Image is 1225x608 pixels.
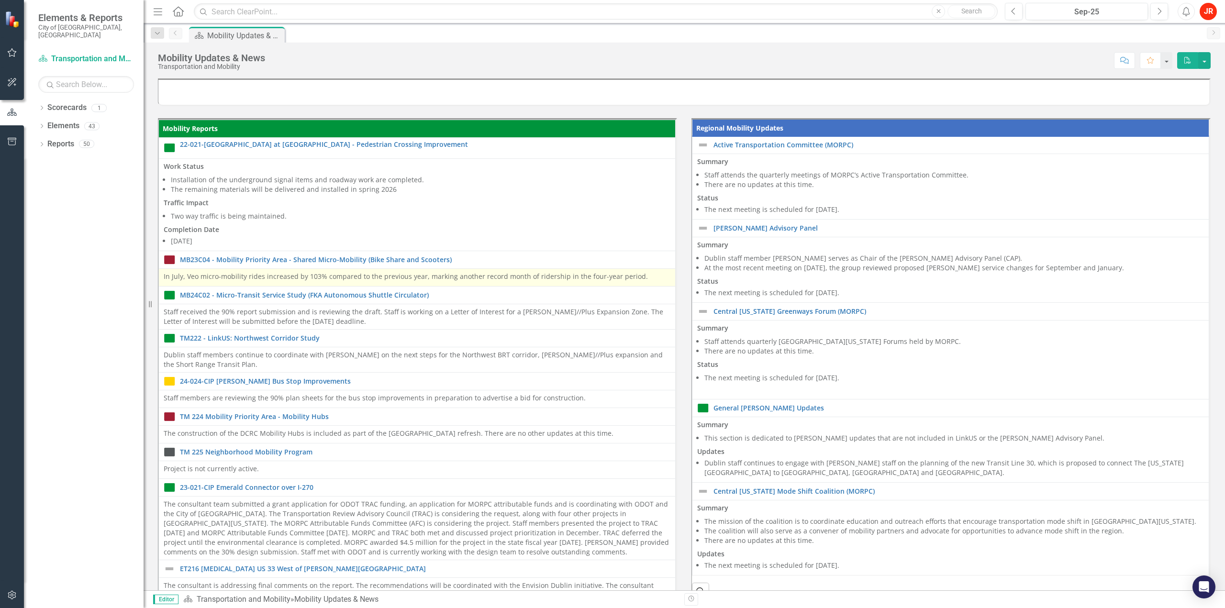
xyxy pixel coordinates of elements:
img: On Target [164,289,175,301]
img: Near Target [164,376,175,387]
p: The consultant team submitted a grant application for ODOT TRAC funding, an application for MORPC... [164,499,670,557]
li: The next meeting is scheduled for [DATE]. [704,288,1204,298]
td: Double-Click to Edit [159,461,676,478]
button: Sep-25 [1025,3,1148,20]
td: Double-Click to Edit [692,500,1209,575]
td: Double-Click to Edit [159,425,676,443]
td: Double-Click to Edit [692,321,1209,399]
td: Double-Click to Edit Right Click for Context Menu [159,478,676,496]
td: Double-Click to Edit Right Click for Context Menu [159,286,676,304]
li: The remaining materials will be delivered and installed in spring 2026 [171,185,670,194]
span: Search [961,7,982,15]
img: Not Defined [697,139,709,151]
strong: Status [697,193,718,202]
li: There are no updates at this time. [704,536,1204,545]
div: 43 [84,122,100,130]
a: 24-024-CIP [PERSON_NAME] Bus Stop Improvements [180,377,670,385]
td: Double-Click to Edit Right Click for Context Menu [692,220,1209,237]
td: Double-Click to Edit Right Click for Context Menu [159,372,676,390]
li: Dublin staff continues to engage with [PERSON_NAME] staff on the planning of the new Transit Line... [704,458,1204,477]
a: Central [US_STATE] Mode Shift Coalition (MORPC) [713,487,1204,495]
li: Staff attends quarterly [GEOGRAPHIC_DATA][US_STATE] Forums held by MORPC. [704,337,1204,346]
div: Sep-25 [1029,6,1145,18]
div: Transportation and Mobility [158,63,265,70]
li: [DATE] [171,236,670,246]
p: In July, Veo micro-mobility rides increased by 103% compared to the previous year, marking anothe... [164,272,670,281]
td: Double-Click to Edit Right Click for Context Menu [159,251,676,268]
td: Double-Click to Edit [159,268,676,286]
td: Double-Click to Edit Right Click for Context Menu [692,303,1209,321]
img: Off Target [164,411,175,422]
a: Scorecards [47,102,87,113]
a: Elements [47,121,79,132]
strong: Summary [697,420,728,429]
li: Dublin staff member [PERSON_NAME] serves as Chair of the [PERSON_NAME] Advisory Panel (CAP). [704,254,1204,263]
td: Double-Click to Edit Right Click for Context Menu [159,443,676,461]
a: TM222 - LinkUS: Northwest Corridor Study [180,334,670,342]
td: Double-Click to Edit Right Click for Context Menu [159,560,676,577]
li: This section is dedicated to [PERSON_NAME] updates that are not included in LinkUS or the [PERSON... [704,433,1204,443]
strong: Summary [697,240,728,249]
strong: Updates [697,447,724,456]
a: ET216 [MEDICAL_DATA] US 33 West of [PERSON_NAME][GEOGRAPHIC_DATA] [180,565,670,572]
a: MB24C02 - Micro-Transit Service Study (FKA Autonomous Shuttle Circulator) [180,291,670,298]
img: Not Defined [697,486,709,497]
td: Double-Click to Edit [159,577,676,603]
img: Not Started [164,446,175,458]
small: City of [GEOGRAPHIC_DATA], [GEOGRAPHIC_DATA] [38,23,134,39]
li: There are no updates at this time. [704,180,1204,189]
a: Reports [47,139,74,150]
img: Not Defined [697,222,709,234]
input: Search ClearPoint... [194,3,998,20]
a: Active Transportation Committee (MORPC) [713,141,1204,148]
img: On Target [164,482,175,493]
li: Installation of the underground signal items and roadway work are completed. [171,175,670,185]
button: Search [947,5,995,18]
li: The coalition will also serve as a convener of mobility partners and advocate for opportunities t... [704,526,1204,536]
strong: Updates [697,549,724,558]
a: MB23C04 - Mobility Priority Area - Shared Micro-Mobility (Bike Share and Scooters) [180,256,670,263]
div: JR [1200,3,1217,20]
td: Double-Click to Edit Right Click for Context Menu [159,408,676,425]
li: The next meeting is scheduled for [DATE]. [704,561,1204,570]
img: On Target [164,332,175,344]
a: [PERSON_NAME] Advisory Panel [713,224,1204,232]
span: Editor [153,595,178,604]
div: Mobility Updates & News [158,53,265,63]
strong: Summary [697,323,728,332]
li: The mission of the coalition is to coordinate education and outreach efforts that encourage trans... [704,517,1204,526]
td: Double-Click to Edit [692,154,1209,220]
a: 23-021-CIP Emerald Connector over I-270 [180,484,670,491]
td: Double-Click to Edit Right Click for Context Menu [692,136,1209,154]
p: The construction of the DCRC Mobility Hubs is included as part of the [GEOGRAPHIC_DATA] refresh. ... [164,429,670,438]
a: TM 225 Neighborhood Mobility Program [180,448,670,455]
td: Double-Click to Edit Right Click for Context Menu [692,483,1209,500]
li: Staff attends the quarterly meetings of MORPC’s Active Transportation Committee. [704,170,1204,180]
img: Not Defined [697,306,709,317]
li: The next meeting is scheduled for [DATE]. [704,373,1204,383]
strong: Status [697,276,718,286]
img: On Target [164,142,175,154]
div: » [183,594,677,605]
strong: Work Status [164,162,204,171]
img: Off Target [164,254,175,265]
p: The consultant is addressing final comments on the report. The recommendations will be coordinate... [164,581,670,600]
strong: Traffic Impact [164,198,209,207]
td: Double-Click to Edit [159,496,676,560]
td: Double-Click to Edit Right Click for Context Menu [692,399,1209,417]
a: General [PERSON_NAME] Updates [713,404,1204,411]
div: Open Intercom Messenger [1192,575,1215,598]
li: At the most recent meeting on [DATE], the group reviewed proposed [PERSON_NAME] service changes f... [704,263,1204,273]
span: Elements & Reports [38,12,134,23]
p: Project is not currently active. [164,464,670,474]
td: Double-Click to Edit [159,158,676,251]
strong: Summary [697,157,728,166]
li: The next meeting is scheduled for [DATE]. [704,205,1204,214]
a: 22-021-[GEOGRAPHIC_DATA] at [GEOGRAPHIC_DATA] - Pedestrian Crossing Improvement [180,141,670,148]
p: Dublin staff members continue to coordinate with [PERSON_NAME] on the next steps for the Northwes... [164,350,670,369]
img: Not Defined [164,563,175,575]
a: Central [US_STATE] Greenways Forum (MORPC) [713,308,1204,315]
td: Double-Click to Edit [159,390,676,408]
input: Search Below... [38,76,134,93]
div: Mobility Updates & News [294,595,379,604]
